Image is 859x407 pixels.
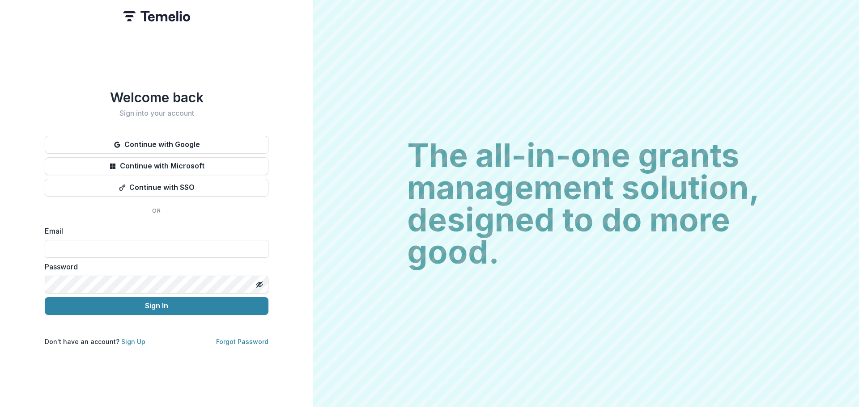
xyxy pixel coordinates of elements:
a: Sign Up [121,338,145,345]
label: Email [45,226,263,236]
label: Password [45,261,263,272]
img: Temelio [123,11,190,21]
button: Continue with Google [45,136,268,154]
h1: Welcome back [45,89,268,105]
button: Sign In [45,297,268,315]
button: Continue with SSO [45,179,268,197]
a: Forgot Password [216,338,268,345]
button: Toggle password visibility [252,277,267,292]
h2: Sign into your account [45,109,268,117]
button: Continue with Microsoft [45,157,268,175]
p: Don't have an account? [45,337,145,346]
